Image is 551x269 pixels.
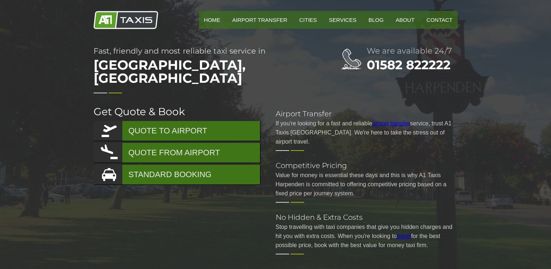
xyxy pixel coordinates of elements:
[390,11,420,29] a: About
[276,171,458,198] p: Value for money is essential these days and this is why A1 Taxis Harpenden is committed to offeri...
[363,11,389,29] a: Blog
[276,214,458,221] h2: No Hidden & Extra Costs
[94,55,312,88] span: [GEOGRAPHIC_DATA], [GEOGRAPHIC_DATA]
[294,11,322,29] a: Cities
[94,11,158,29] img: A1 Taxis
[227,11,292,29] a: Airport Transfer
[94,121,260,141] a: QUOTE TO AIRPORT
[276,162,458,169] h2: Competitive Pricing
[276,222,458,250] p: Stop travelling with taxi companies that give you hidden charges and hit you with extra costs. Wh...
[276,110,458,117] h2: Airport Transfer
[367,47,458,55] h2: We are available 24/7
[94,106,261,117] h2: Get Quote & Book
[421,11,457,29] a: Contact
[372,120,410,126] a: airport transfer
[199,11,225,29] a: HOME
[94,165,260,184] a: STANDARD BOOKING
[94,47,312,88] h1: Fast, friendly and most reliable taxi service in
[276,119,458,146] p: If you're looking for a fast and reliable service, trust A1 Taxis [GEOGRAPHIC_DATA]. We're here t...
[94,143,260,163] a: QUOTE FROM AIRPORT
[324,11,362,29] a: Services
[397,233,411,239] a: travel
[367,57,450,73] a: 01582 822222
